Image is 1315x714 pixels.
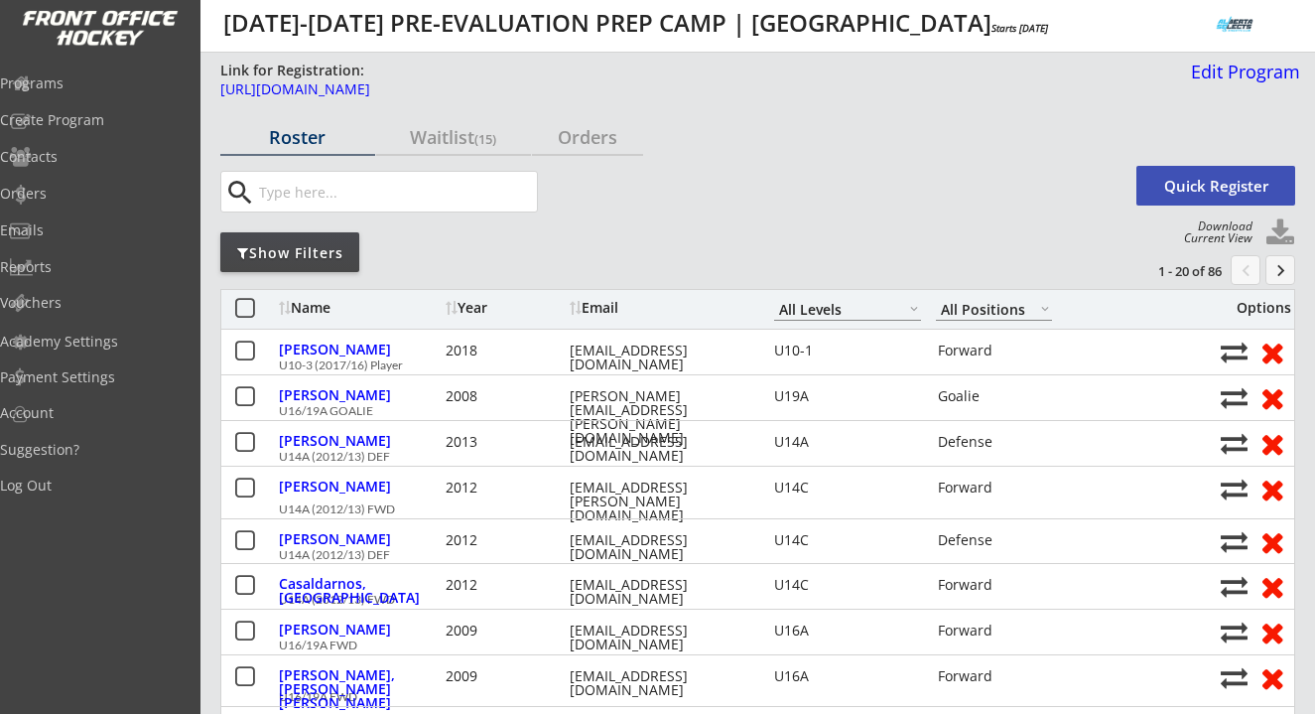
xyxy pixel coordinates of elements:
[1221,528,1248,555] button: Move player
[774,389,921,403] div: U19A
[446,344,565,357] div: 2018
[1221,573,1248,600] button: Move player
[570,389,748,445] div: [PERSON_NAME][EMAIL_ADDRESS][PERSON_NAME][DOMAIN_NAME]
[279,343,441,357] div: [PERSON_NAME]
[938,389,1054,403] div: Goalie
[1183,63,1300,80] div: Edit Program
[446,624,565,638] div: 2009
[1183,63,1300,97] a: Edit Program
[1221,339,1248,365] button: Move player
[1253,571,1290,602] button: Remove from roster (no refund)
[1265,255,1295,285] button: keyboard_arrow_right
[376,128,531,146] div: Waitlist
[938,533,1054,547] div: Defense
[279,577,441,605] div: Casaldarnos, [GEOGRAPHIC_DATA]
[1253,662,1290,693] button: Remove from roster (no refund)
[279,480,441,494] div: [PERSON_NAME]
[570,481,748,522] div: [EMAIL_ADDRESS][PERSON_NAME][DOMAIN_NAME]
[1253,337,1290,367] button: Remove from roster (no refund)
[1136,166,1295,206] button: Quick Register
[570,624,748,651] div: [EMAIL_ADDRESS][DOMAIN_NAME]
[279,301,441,315] div: Name
[446,533,565,547] div: 2012
[446,481,565,495] div: 2012
[570,669,748,697] div: [EMAIL_ADDRESS][DOMAIN_NAME]
[1221,476,1248,502] button: Move player
[255,172,537,212] input: Type here...
[774,669,921,683] div: U16A
[446,578,565,592] div: 2012
[774,435,921,449] div: U14A
[1253,428,1290,459] button: Remove from roster (no refund)
[279,359,1210,371] div: U10-3 (2017/16) Player
[570,344,748,371] div: [EMAIL_ADDRESS][DOMAIN_NAME]
[570,533,748,561] div: [EMAIL_ADDRESS][DOMAIN_NAME]
[938,669,1054,683] div: Forward
[1265,218,1295,248] button: Click to download full roster. Your browser settings may try to block it, check your security set...
[279,388,441,402] div: [PERSON_NAME]
[1221,301,1291,315] div: Options
[991,21,1048,35] em: Starts [DATE]
[446,435,565,449] div: 2013
[774,533,921,547] div: U14C
[1174,220,1252,244] div: Download Current View
[532,128,643,146] div: Orders
[1253,382,1290,413] button: Remove from roster (no refund)
[446,669,565,683] div: 2009
[220,82,1178,107] a: [URL][DOMAIN_NAME]
[279,549,1210,561] div: U14A (2012/13) DEF
[446,301,565,315] div: Year
[220,82,1178,96] div: [URL][DOMAIN_NAME]
[938,344,1054,357] div: Forward
[1221,430,1248,457] button: Move player
[774,344,921,357] div: U10-1
[446,389,565,403] div: 2008
[1221,664,1248,691] button: Move player
[938,624,1054,638] div: Forward
[570,578,748,606] div: [EMAIL_ADDRESS][DOMAIN_NAME]
[570,301,748,315] div: Email
[220,128,375,146] div: Roster
[1253,617,1290,647] button: Remove from roster (no refund)
[570,435,748,463] div: [EMAIL_ADDRESS][DOMAIN_NAME]
[474,130,496,148] font: (15)
[1118,262,1222,280] div: 1 - 20 of 86
[938,481,1054,495] div: Forward
[1253,526,1290,557] button: Remove from roster (no refund)
[1253,474,1290,504] button: Remove from roster (no refund)
[279,691,1210,703] div: U16/19A FWD
[279,434,441,448] div: [PERSON_NAME]
[774,624,921,638] div: U16A
[279,623,441,637] div: [PERSON_NAME]
[938,578,1054,592] div: Forward
[279,405,1210,417] div: U16/19A GOALIE
[1221,619,1248,645] button: Move player
[1221,384,1248,411] button: Move player
[774,481,921,495] div: U14C
[279,451,1210,463] div: U14A (2012/13) DEF
[1231,255,1260,285] button: chevron_left
[938,435,1054,449] div: Defense
[220,243,359,263] div: Show Filters
[220,61,367,80] div: Link for Registration:
[223,177,256,209] button: search
[279,668,441,710] div: [PERSON_NAME], [PERSON_NAME] [PERSON_NAME]
[774,578,921,592] div: U14C
[279,503,1210,515] div: U14A (2012/13) FWD
[279,640,1210,651] div: U16/19A FWD
[279,532,441,546] div: [PERSON_NAME]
